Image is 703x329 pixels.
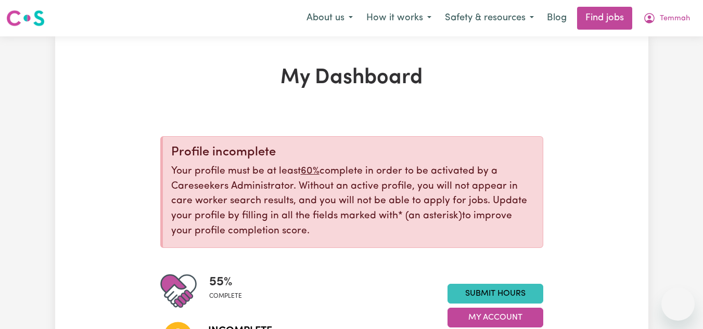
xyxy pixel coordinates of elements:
[360,7,438,29] button: How it works
[160,65,543,90] h1: My Dashboard
[398,211,462,221] span: an asterisk
[661,287,695,321] iframe: Button to launch messaging window
[209,292,242,301] span: complete
[301,166,319,176] u: 60%
[171,164,534,239] p: Your profile must be at least complete in order to be activated by a Careseekers Administrator. W...
[541,7,573,30] a: Blog
[209,273,242,292] span: 55 %
[6,6,45,30] a: Careseekers logo
[438,7,541,29] button: Safety & resources
[171,145,534,160] div: Profile incomplete
[577,7,632,30] a: Find jobs
[636,7,697,29] button: My Account
[660,13,690,24] span: Temmah
[448,308,543,327] button: My Account
[6,9,45,28] img: Careseekers logo
[300,7,360,29] button: About us
[448,284,543,304] a: Submit Hours
[209,273,250,309] div: Profile completeness: 55%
